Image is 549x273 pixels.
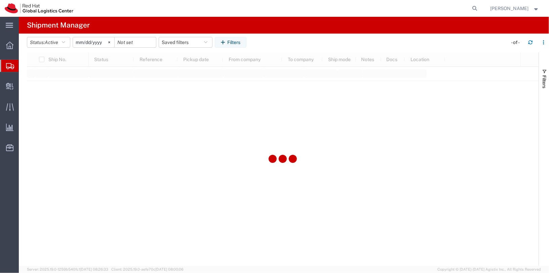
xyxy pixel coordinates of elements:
span: Sally Chua [491,5,529,12]
img: logo [5,3,73,13]
span: [DATE] 08:26:33 [80,267,108,271]
input: Not set [73,37,114,47]
div: - of - [511,39,523,46]
button: Saved filters [159,37,212,48]
h4: Shipment Manager [27,17,90,34]
span: Filters [542,75,547,88]
button: [PERSON_NAME] [490,4,540,12]
span: Server: 2025.19.0-1259b540fc1 [27,267,108,271]
button: Filters [215,37,246,48]
span: [DATE] 08:00:06 [155,267,184,271]
input: Not set [115,37,156,47]
span: Active [45,40,58,45]
button: Status:Active [27,37,70,48]
span: Copyright © [DATE]-[DATE] Agistix Inc., All Rights Reserved [437,267,541,272]
span: Client: 2025.19.0-aefe70c [111,267,184,271]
